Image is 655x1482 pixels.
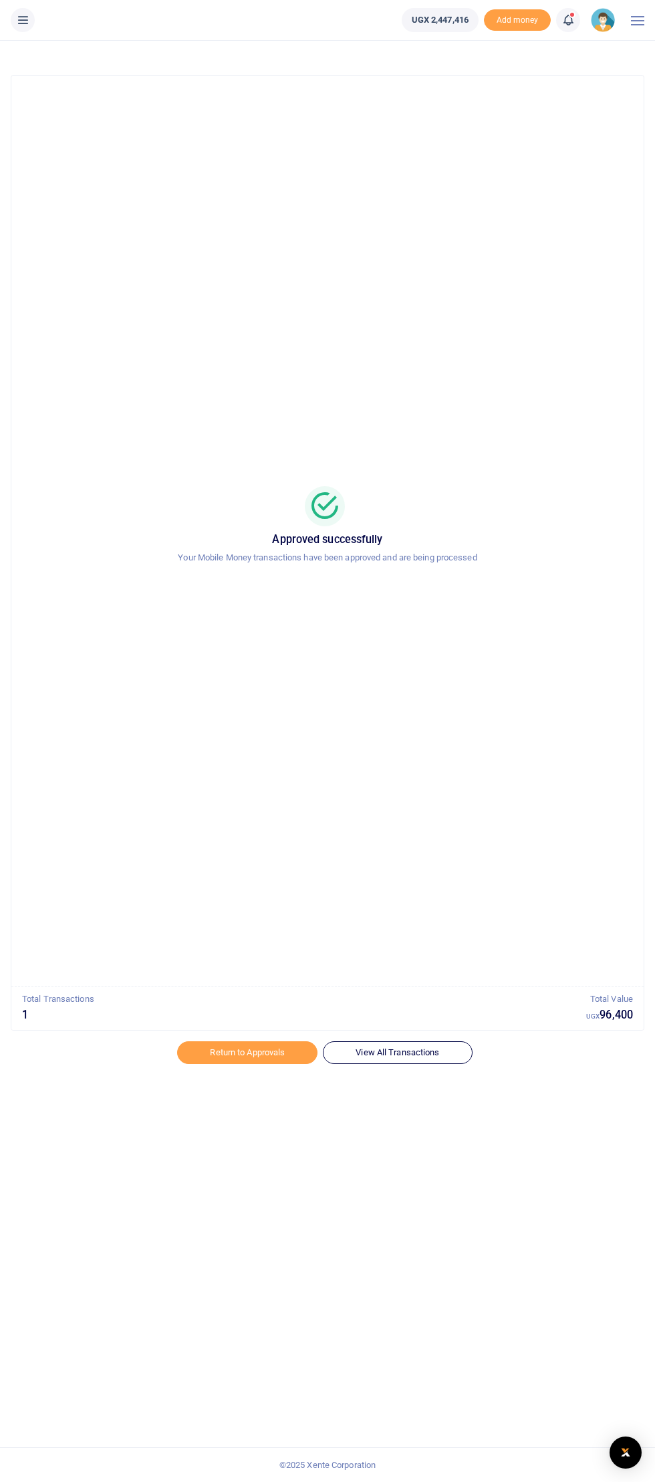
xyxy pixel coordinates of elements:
[402,8,479,32] a: UGX 2,447,416
[484,14,551,24] a: Add money
[396,8,484,32] li: Wallet ballance
[484,9,551,31] li: Toup your wallet
[22,1009,586,1022] h5: 1
[591,8,620,32] a: profile-user
[586,992,633,1007] p: Total Value
[323,1041,472,1064] a: View All Transactions
[610,1437,642,1469] div: Open Intercom Messenger
[484,9,551,31] span: Add money
[177,1041,317,1064] a: Return to Approvals
[27,533,628,546] h5: Approved successfully
[27,551,628,565] p: Your Mobile Money transactions have been approved and are being processed
[22,992,586,1007] p: Total Transactions
[591,8,615,32] img: profile-user
[412,13,469,27] span: UGX 2,447,416
[586,1009,633,1022] h5: 96,400
[586,1013,600,1020] small: UGX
